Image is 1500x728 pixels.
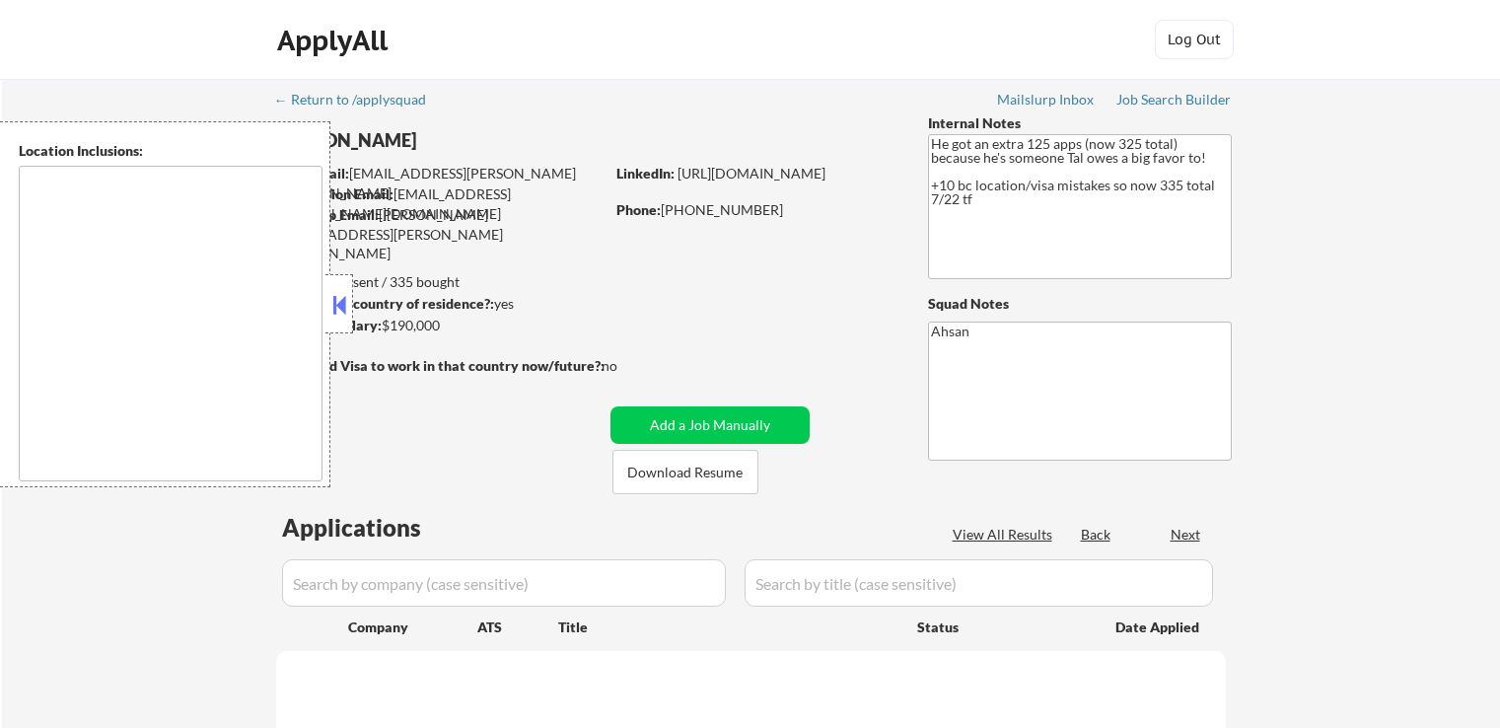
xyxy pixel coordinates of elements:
[19,141,322,161] div: Location Inclusions:
[276,205,604,263] div: [PERSON_NAME][EMAIL_ADDRESS][PERSON_NAME][DOMAIN_NAME]
[616,165,675,182] strong: LinkedIn:
[1115,618,1202,637] div: Date Applied
[616,200,895,220] div: [PHONE_NUMBER]
[917,609,1087,644] div: Status
[275,295,494,312] strong: Can work in country of residence?:
[1116,93,1232,107] div: Job Search Builder
[274,92,445,111] a: ← Return to /applysquad
[277,164,604,202] div: [EMAIL_ADDRESS][PERSON_NAME][DOMAIN_NAME]
[276,357,605,374] strong: Will need Visa to work in that country now/future?:
[997,92,1096,111] a: Mailslurp Inbox
[678,165,825,182] a: [URL][DOMAIN_NAME]
[282,559,726,607] input: Search by company (case sensitive)
[1081,525,1112,545] div: Back
[928,113,1232,133] div: Internal Notes
[745,559,1213,607] input: Search by title (case sensitive)
[275,272,604,292] div: 290 sent / 335 bought
[610,406,810,444] button: Add a Job Manually
[277,24,393,57] div: ApplyAll
[616,201,661,218] strong: Phone:
[276,128,681,153] div: [PERSON_NAME]
[602,356,658,376] div: no
[282,516,477,540] div: Applications
[928,294,1232,314] div: Squad Notes
[277,184,604,223] div: [EMAIL_ADDRESS][PERSON_NAME][DOMAIN_NAME]
[274,93,445,107] div: ← Return to /applysquad
[612,450,758,494] button: Download Resume
[275,294,598,314] div: yes
[997,93,1096,107] div: Mailslurp Inbox
[558,618,898,637] div: Title
[1171,525,1202,545] div: Next
[275,316,604,335] div: $190,000
[348,618,477,637] div: Company
[477,618,558,637] div: ATS
[953,525,1058,545] div: View All Results
[1155,20,1234,59] button: Log Out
